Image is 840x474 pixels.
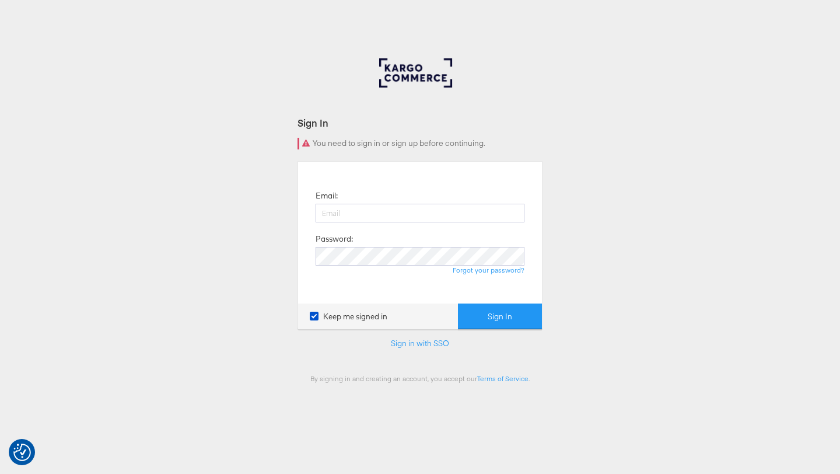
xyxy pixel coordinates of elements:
div: By signing in and creating an account, you accept our . [297,374,542,383]
button: Consent Preferences [13,444,31,461]
div: You need to sign in or sign up before continuing. [297,138,542,149]
a: Terms of Service [477,374,528,383]
button: Sign In [458,304,542,330]
a: Forgot your password? [453,266,524,274]
input: Email [316,204,524,222]
label: Email: [316,190,338,201]
label: Password: [316,233,353,245]
label: Keep me signed in [310,311,387,322]
img: Revisit consent button [13,444,31,461]
div: Sign In [297,116,542,130]
a: Sign in with SSO [391,338,449,348]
